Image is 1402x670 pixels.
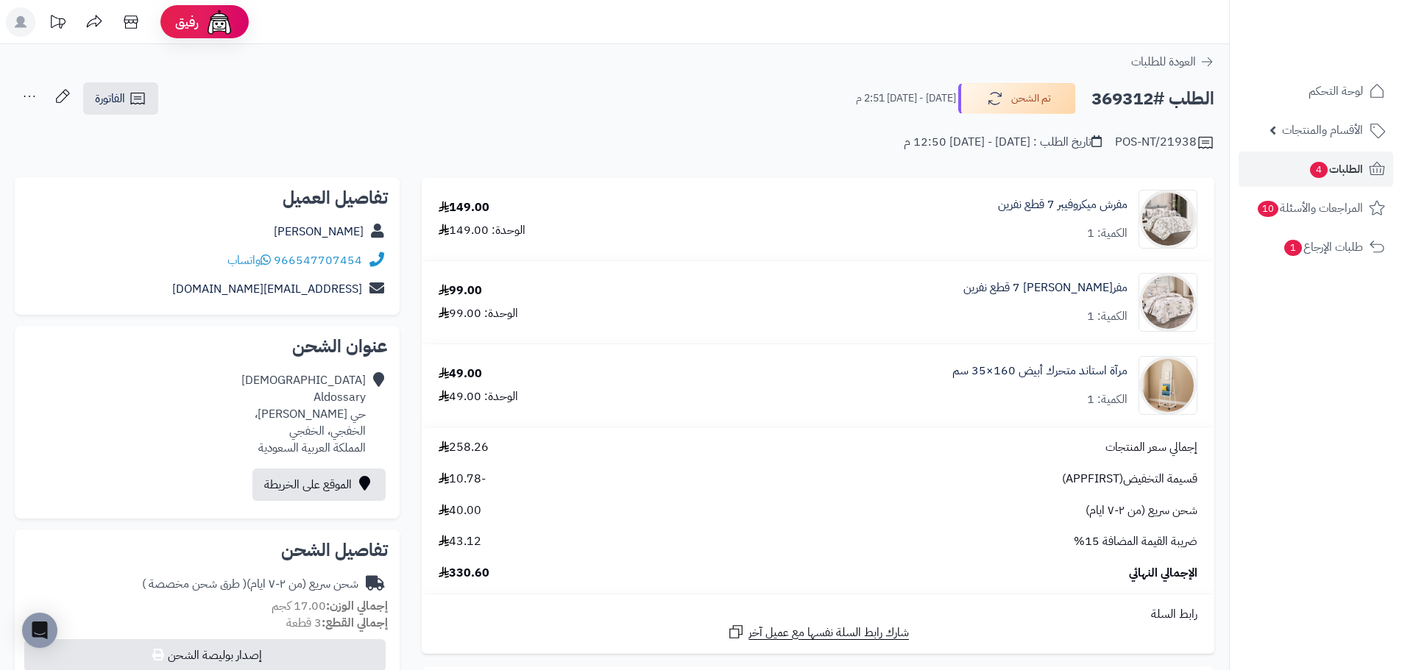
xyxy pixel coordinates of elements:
[1284,240,1302,256] span: 1
[326,597,388,615] strong: إجمالي الوزن:
[439,439,489,456] span: 258.26
[1283,237,1363,257] span: طلبات الإرجاع
[856,91,956,106] small: [DATE] - [DATE] 2:51 م
[1239,190,1393,226] a: المراجعات والأسئلة10
[26,338,388,355] h2: عنوان الشحن
[1129,565,1197,582] span: الإجمالي النهائي
[26,541,388,559] h2: تفاصيل الشحن
[1239,229,1393,265] a: طلبات الإرجاع1
[904,134,1102,151] div: تاريخ الطلب : [DATE] - [DATE] 12:50 م
[1310,162,1328,178] span: 4
[241,372,366,456] div: [DEMOGRAPHIC_DATA] Aldossary حي [PERSON_NAME]، الخفجي، الخفجي المملكة العربية السعودية
[1115,134,1214,152] div: POS-NT/21938
[439,199,489,216] div: 149.00
[952,363,1127,379] a: مرآة استاند متحرك أبيض 160×35 سم
[22,613,57,648] div: Open Intercom Messenger
[272,597,388,615] small: 17.00 كجم
[439,305,518,322] div: الوحدة: 99.00
[958,83,1076,114] button: تم الشحن
[83,82,158,115] a: الفاتورة
[1131,53,1196,71] span: العودة للطلبات
[1256,198,1363,218] span: المراجعات والأسئلة
[1131,53,1214,71] a: العودة للطلبات
[175,13,199,31] span: رفيق
[439,222,525,239] div: الوحدة: 149.00
[428,606,1208,623] div: رابط السلة
[439,366,482,382] div: 49.00
[748,624,909,641] span: شارك رابط السلة نفسها مع عميل آخر
[205,7,234,37] img: ai-face.png
[1309,159,1363,179] span: الطلبات
[1282,120,1363,140] span: الأقسام والمنتجات
[172,280,362,298] a: [EMAIL_ADDRESS][DOMAIN_NAME]
[1239,152,1393,187] a: الطلبات4
[1087,391,1127,408] div: الكمية: 1
[439,388,518,405] div: الوحدة: 49.00
[252,468,386,501] a: الموقع على الخريطة
[963,279,1127,296] a: مفر[PERSON_NAME] 7 قطع نفرين
[1139,190,1197,249] img: 1738755627-110202010757-90x90.jpg
[1302,40,1388,71] img: logo-2.png
[322,614,388,632] strong: إجمالي القطع:
[1139,356,1197,415] img: 1753188266-1-90x90.jpg
[142,575,247,593] span: ( طرق شحن مخصصة )
[439,502,481,519] span: 40.00
[1086,502,1197,519] span: شحن سريع (من ٢-٧ ايام)
[439,282,482,299] div: 99.00
[274,223,364,240] a: [PERSON_NAME]
[1239,74,1393,109] a: لوحة التحكم
[95,90,125,107] span: الفاتورة
[439,565,489,582] span: 330.60
[1258,201,1278,217] span: 10
[1087,308,1127,325] div: الكمية: 1
[1091,84,1214,114] h2: الطلب #369312
[1062,471,1197,488] span: قسيمة التخفيض(APPFIRST)
[998,196,1127,213] a: مفرش ميكروفيبر 7 قطع نفرين
[1139,273,1197,332] img: 1752908063-1-90x90.jpg
[439,471,486,488] span: -10.78
[1105,439,1197,456] span: إجمالي سعر المنتجات
[727,623,909,641] a: شارك رابط السلة نفسها مع عميل آخر
[142,576,358,593] div: شحن سريع (من ٢-٧ ايام)
[39,7,76,40] a: تحديثات المنصة
[1074,533,1197,550] span: ضريبة القيمة المضافة 15%
[439,533,481,550] span: 43.12
[1309,81,1363,101] span: لوحة التحكم
[1087,225,1127,242] div: الكمية: 1
[26,189,388,207] h2: تفاصيل العميل
[286,614,388,632] small: 3 قطعة
[274,252,362,269] a: 966547707454
[227,252,271,269] a: واتساب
